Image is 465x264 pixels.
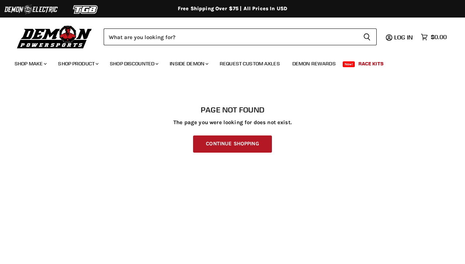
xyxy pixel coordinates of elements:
a: Shop Discounted [104,56,163,71]
a: Inside Demon [164,56,213,71]
a: $0.00 [417,32,450,42]
span: $0.00 [431,34,447,41]
input: Search [104,28,357,45]
h1: Page not found [15,106,450,114]
button: Search [357,28,377,45]
span: Log in [394,34,413,41]
a: Log in [391,34,417,41]
a: Shop Product [53,56,103,71]
a: Race Kits [353,56,389,71]
a: Request Custom Axles [214,56,285,71]
a: Shop Make [9,56,51,71]
img: Demon Electric Logo 2 [4,3,58,16]
a: Continue Shopping [193,135,272,153]
p: The page you were looking for does not exist. [15,119,450,126]
form: Product [104,28,377,45]
img: TGB Logo 2 [58,3,113,16]
img: Demon Powersports [15,24,95,50]
a: Demon Rewards [287,56,341,71]
span: New! [343,61,355,67]
ul: Main menu [9,53,445,71]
